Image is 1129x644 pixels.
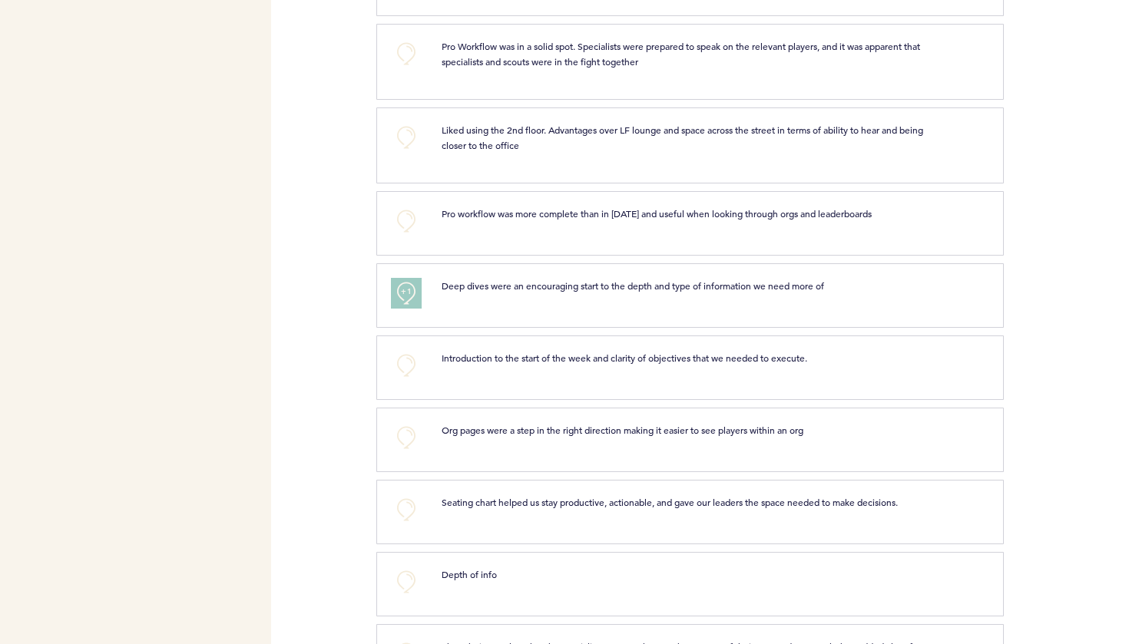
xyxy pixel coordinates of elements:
span: Pro workflow was more complete than in [DATE] and useful when looking through orgs and leaderboards [442,207,872,220]
span: Org pages were a step in the right direction making it easier to see players within an org [442,424,803,436]
span: Introduction to the start of the week and clarity of objectives that we needed to execute. [442,352,807,364]
button: +1 [391,278,422,309]
span: +1 [401,284,412,299]
span: Liked using the 2nd floor. Advantages over LF lounge and space across the street in terms of abil... [442,124,925,151]
span: Seating chart helped us stay productive, actionable, and gave our leaders the space needed to mak... [442,496,898,508]
span: Deep dives were an encouraging start to the depth and type of information we need more of [442,279,824,292]
span: Depth of info [442,568,497,580]
span: Pro Workflow was in a solid spot. Specialists were prepared to speak on the relevant players, and... [442,40,922,68]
